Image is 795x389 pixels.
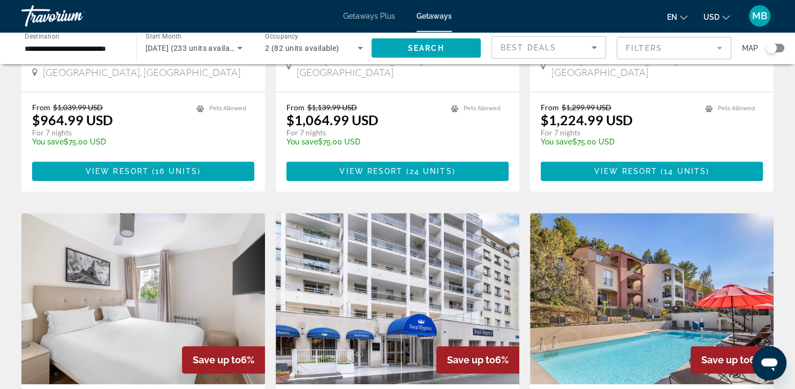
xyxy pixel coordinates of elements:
[25,33,59,40] span: Destination
[265,33,299,41] span: Occupancy
[541,138,572,147] span: You save
[146,33,181,41] span: Start Month
[286,103,305,112] span: From
[297,55,509,79] span: 29200 [GEOGRAPHIC_DATA], [GEOGRAPHIC_DATA]
[447,355,495,366] span: Save up to
[617,36,731,60] button: Filter
[701,355,749,366] span: Save up to
[417,12,452,20] a: Getaways
[286,128,440,138] p: For 7 nights
[664,167,706,176] span: 14 units
[752,346,786,380] iframe: Bouton de lancement de la fenêtre de messagerie
[286,162,509,181] button: View Resort(24 units)
[746,5,774,27] button: User Menu
[667,9,687,25] button: Change language
[657,167,709,176] span: ( )
[410,167,452,176] span: 24 units
[541,112,633,128] p: $1,224.99 USD
[32,128,186,138] p: For 7 nights
[182,347,265,374] div: 6%
[32,138,186,147] p: $75.00 USD
[403,167,455,176] span: ( )
[146,44,243,52] span: [DATE] (233 units available)
[209,105,246,112] span: Pets Allowed
[501,41,597,54] mat-select: Sort by
[667,13,677,21] span: en
[703,13,720,21] span: USD
[501,43,556,52] span: Best Deals
[464,105,501,112] span: Pets Allowed
[691,347,774,374] div: 6%
[703,9,730,25] button: Change currency
[193,355,241,366] span: Save up to
[752,11,767,21] span: MB
[265,44,339,52] span: 2 (82 units available)
[286,138,440,147] p: $75.00 USD
[32,112,113,128] p: $964.99 USD
[436,347,519,374] div: 6%
[21,2,128,30] a: Travorium
[32,138,64,147] span: You save
[372,39,481,58] button: Search
[541,162,763,181] button: View Resort(14 units)
[408,44,444,52] span: Search
[343,12,395,20] a: Getaways Plus
[32,162,254,181] button: View Resort(16 units)
[718,105,755,112] span: Pets Allowed
[286,112,378,128] p: $1,064.99 USD
[541,103,559,112] span: From
[86,167,149,176] span: View Resort
[551,55,763,79] span: 78100 [GEOGRAPHIC_DATA], [GEOGRAPHIC_DATA]
[149,167,201,176] span: ( )
[530,213,774,385] img: ii_mo21.jpg
[541,128,694,138] p: For 7 nights
[21,213,265,385] img: 3068I01X.jpg
[286,138,318,147] span: You save
[53,103,103,112] span: $1,039.99 USD
[562,103,611,112] span: $1,299.99 USD
[541,138,694,147] p: $75.00 USD
[32,103,50,112] span: From
[742,41,758,56] span: Map
[594,167,657,176] span: View Resort
[339,167,403,176] span: View Resort
[43,67,240,79] span: [GEOGRAPHIC_DATA], [GEOGRAPHIC_DATA]
[307,103,357,112] span: $1,139.99 USD
[155,167,198,176] span: 16 units
[276,213,519,385] img: 3068E01X.jpg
